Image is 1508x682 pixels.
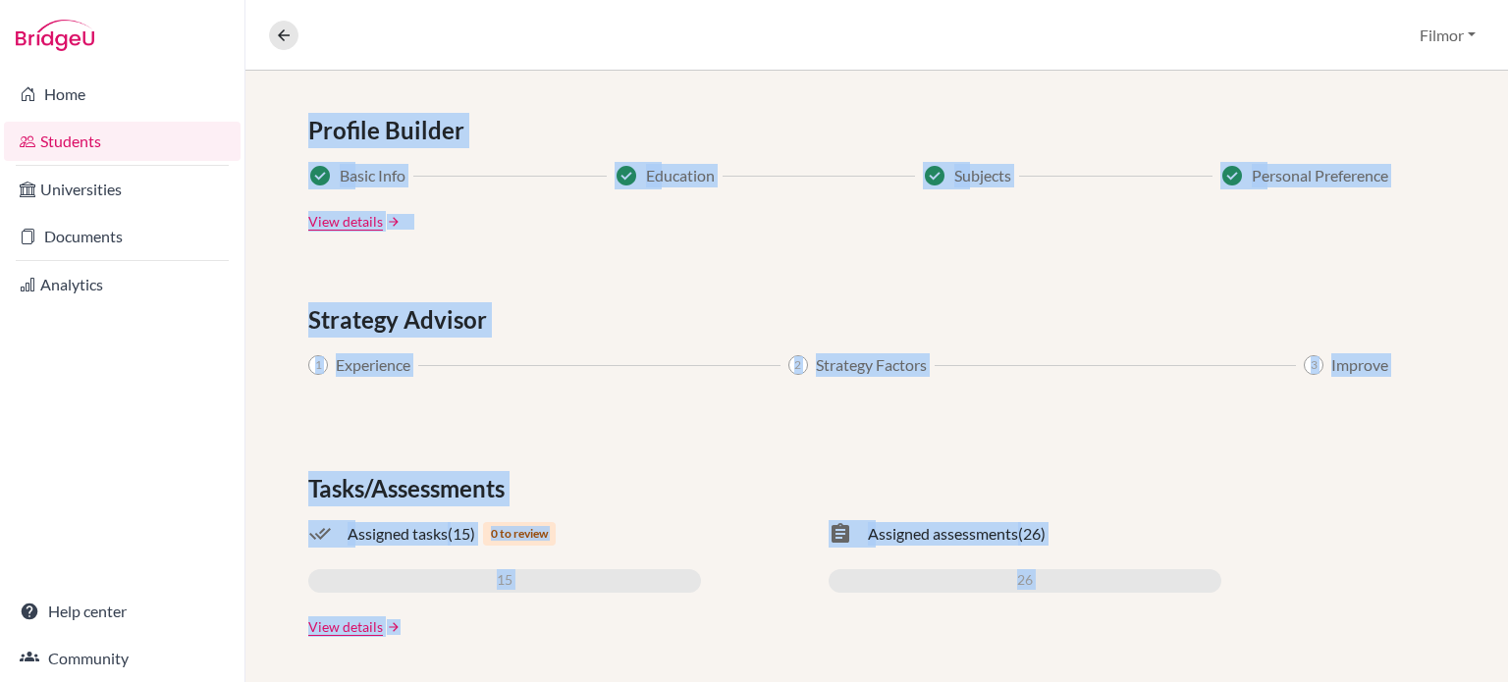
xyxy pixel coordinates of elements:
[340,164,405,187] span: Basic Info
[1331,353,1388,377] span: Improve
[308,164,332,187] span: Success
[308,355,328,375] span: 1
[383,620,401,634] a: arrow_forward
[16,20,94,51] img: Bridge-U
[4,217,241,256] a: Documents
[348,522,448,546] span: Assigned tasks
[383,215,401,229] a: arrow_forward
[336,353,410,377] span: Experience
[829,522,852,546] span: assignment
[448,522,475,546] span: (15)
[308,302,495,338] span: Strategy Advisor
[308,471,512,506] span: Tasks/Assessments
[4,75,241,114] a: Home
[4,639,241,678] a: Community
[483,522,556,546] span: 0 to review
[1017,569,1033,593] span: 26
[1411,17,1484,54] button: Filmor
[954,164,1011,187] span: Subjects
[308,522,332,546] span: done_all
[308,616,383,637] a: View details
[1220,164,1244,187] span: Success
[646,164,715,187] span: Education
[923,164,946,187] span: Success
[4,592,241,631] a: Help center
[308,211,383,232] a: View details
[308,113,472,148] span: Profile Builder
[1252,164,1388,187] span: Personal Preference
[816,353,927,377] span: Strategy Factors
[4,122,241,161] a: Students
[615,164,638,187] span: Success
[1304,355,1323,375] span: 3
[4,265,241,304] a: Analytics
[1018,522,1046,546] span: (26)
[788,355,808,375] span: 2
[497,569,512,593] span: 15
[4,170,241,209] a: Universities
[868,522,1018,546] span: Assigned assessments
